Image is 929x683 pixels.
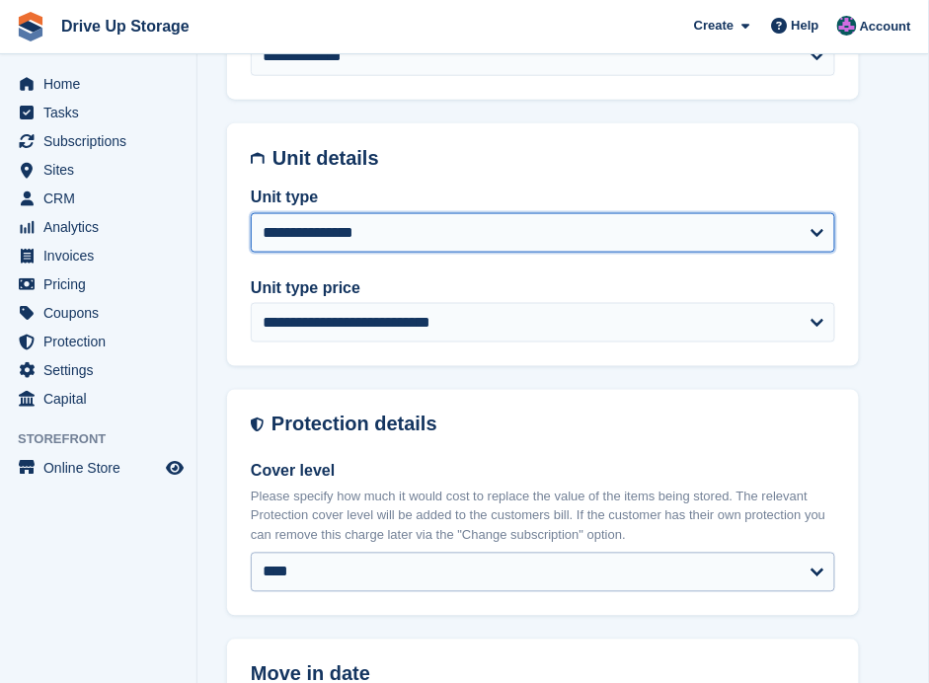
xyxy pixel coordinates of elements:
[43,270,162,298] span: Pricing
[251,414,264,436] img: insurance-details-icon-731ffda60807649b61249b889ba3c5e2b5c27d34e2e1fb37a309f0fde93ff34a.svg
[43,127,162,155] span: Subscriptions
[10,185,187,212] a: menu
[10,270,187,298] a: menu
[10,70,187,98] a: menu
[10,328,187,355] a: menu
[43,328,162,355] span: Protection
[53,10,197,42] a: Drive Up Storage
[837,16,857,36] img: Andy
[43,385,162,413] span: Capital
[43,156,162,184] span: Sites
[251,276,835,300] label: Unit type price
[43,99,162,126] span: Tasks
[10,299,187,327] a: menu
[43,185,162,212] span: CRM
[18,429,196,449] span: Storefront
[860,17,911,37] span: Account
[251,147,265,170] img: unit-details-icon-595b0c5c156355b767ba7b61e002efae458ec76ed5ec05730b8e856ff9ea34a9.svg
[163,456,187,480] a: Preview store
[10,242,187,269] a: menu
[10,356,187,384] a: menu
[43,242,162,269] span: Invoices
[251,186,835,209] label: Unit type
[10,385,187,413] a: menu
[10,127,187,155] a: menu
[43,213,162,241] span: Analytics
[43,356,162,384] span: Settings
[10,454,187,482] a: menu
[16,12,45,41] img: stora-icon-8386f47178a22dfd0bd8f6a31ec36ba5ce8667c1dd55bd0f319d3a0aa187defe.svg
[694,16,734,36] span: Create
[43,70,162,98] span: Home
[271,414,835,436] h2: Protection details
[10,213,187,241] a: menu
[792,16,819,36] span: Help
[10,99,187,126] a: menu
[251,460,835,484] label: Cover level
[43,454,162,482] span: Online Store
[10,156,187,184] a: menu
[251,488,835,546] p: Please specify how much it would cost to replace the value of the items being stored. The relevan...
[43,299,162,327] span: Coupons
[272,147,835,170] h2: Unit details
